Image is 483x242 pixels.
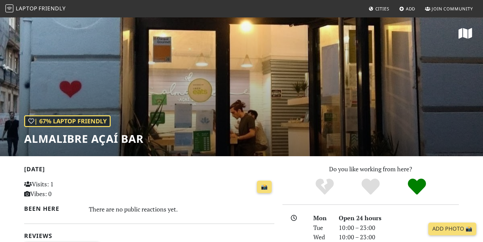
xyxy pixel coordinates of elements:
div: Yes [347,178,394,196]
div: 10:00 – 23:00 [335,232,463,242]
div: Open 24 hours [335,213,463,223]
h2: Been here [24,205,81,212]
h2: [DATE] [24,166,274,175]
div: Tue [309,223,335,233]
span: Cities [375,6,389,12]
div: Wed [309,232,335,242]
h1: Almalibre Açaí Bar [24,132,144,145]
span: Laptop [16,5,38,12]
p: Visits: 1 Vibes: 0 [24,179,102,199]
div: There are no public reactions yet. [89,204,275,215]
span: Friendly [39,5,65,12]
a: 📸 [257,181,272,193]
a: Add [396,3,418,15]
a: Cities [366,3,392,15]
h2: Reviews [24,232,274,239]
span: Add [406,6,416,12]
img: LaptopFriendly [5,4,13,12]
a: Add Photo 📸 [428,223,476,235]
div: | 67% Laptop Friendly [24,115,111,127]
span: Join Community [432,6,473,12]
p: Do you like working from here? [282,164,459,174]
div: Mon [309,213,335,223]
a: LaptopFriendly LaptopFriendly [5,3,66,15]
div: 10:00 – 23:00 [335,223,463,233]
div: No [302,178,348,196]
a: Join Community [422,3,476,15]
div: Definitely! [394,178,440,196]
